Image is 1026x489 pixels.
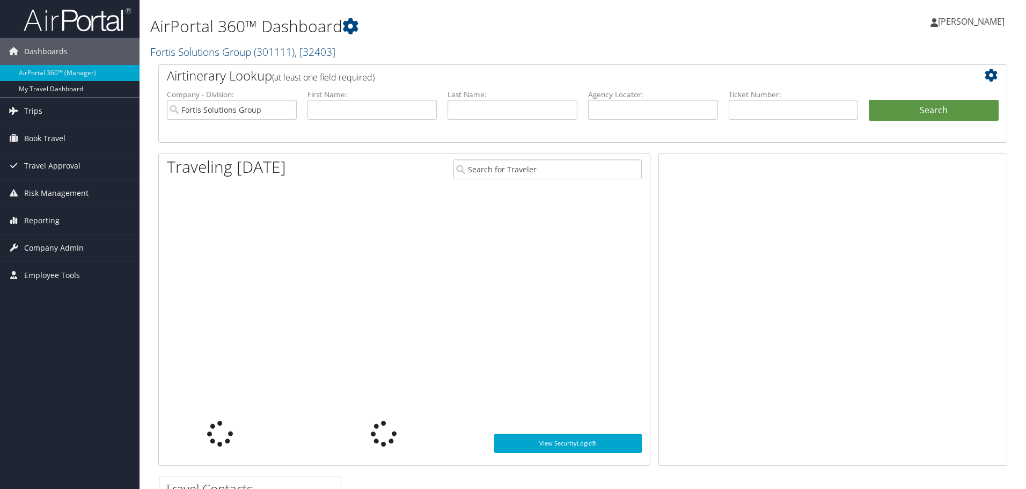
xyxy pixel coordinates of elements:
[24,38,68,65] span: Dashboards
[150,45,335,59] a: Fortis Solutions Group
[24,235,84,261] span: Company Admin
[24,180,89,207] span: Risk Management
[295,45,335,59] span: , [ 32403 ]
[150,15,727,38] h1: AirPortal 360™ Dashboard
[448,89,577,100] label: Last Name:
[494,434,642,453] a: View SecurityLogic®
[24,207,60,234] span: Reporting
[729,89,859,100] label: Ticket Number:
[869,100,999,121] button: Search
[938,16,1005,27] span: [PERSON_NAME]
[272,71,375,83] span: (at least one field required)
[24,98,42,125] span: Trips
[167,67,928,85] h2: Airtinerary Lookup
[24,262,80,289] span: Employee Tools
[167,156,286,178] h1: Traveling [DATE]
[254,45,295,59] span: ( 301111 )
[24,152,80,179] span: Travel Approval
[588,89,718,100] label: Agency Locator:
[167,89,297,100] label: Company - Division:
[930,5,1015,38] a: [PERSON_NAME]
[307,89,437,100] label: First Name:
[24,7,131,32] img: airportal-logo.png
[453,159,642,179] input: Search for Traveler
[24,125,65,152] span: Book Travel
